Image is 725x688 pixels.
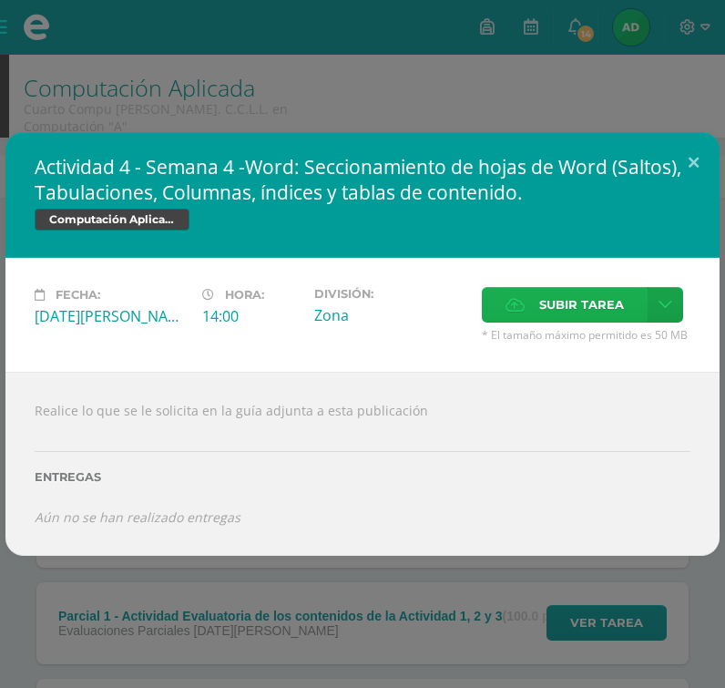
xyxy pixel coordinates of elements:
[225,288,264,302] span: Hora:
[482,327,690,343] span: * El tamaño máximo permitido es 50 MB
[314,287,467,301] label: División:
[5,372,720,556] div: Realice lo que se le solicita en la guía adjunta a esta publicación
[35,508,240,526] i: Aún no se han realizado entregas
[35,154,690,205] h2: Actividad 4 - Semana 4 -Word: Seccionamiento de hojas de Word (Saltos), Tabulaciones, Columnas, í...
[35,470,690,484] label: Entregas
[56,288,100,302] span: Fecha:
[202,306,300,326] div: 14:00
[668,132,720,194] button: Close (Esc)
[35,209,189,231] span: Computación Aplicada
[314,305,467,325] div: Zona
[539,288,624,322] span: Subir tarea
[35,306,188,326] div: [DATE][PERSON_NAME]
